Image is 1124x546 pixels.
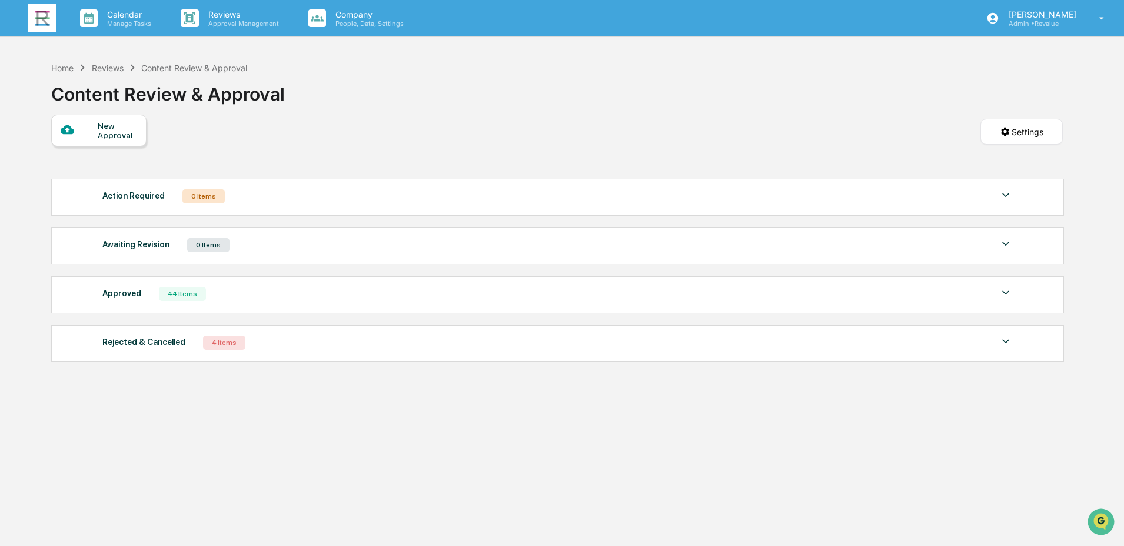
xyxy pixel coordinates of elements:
[999,334,1013,349] img: caret
[31,53,194,66] input: Clear
[159,287,206,301] div: 44 Items
[12,210,21,219] div: 🖐️
[999,188,1013,202] img: caret
[92,63,124,73] div: Reviews
[203,336,245,350] div: 4 Items
[999,286,1013,300] img: caret
[199,19,285,28] p: Approval Management
[12,149,31,168] img: Jack Rasmussen
[81,204,151,225] a: 🗄️Attestations
[53,90,193,102] div: Start new chat
[24,209,76,220] span: Preclearance
[7,204,81,225] a: 🖐️Preclearance
[51,63,74,73] div: Home
[1086,507,1118,539] iframe: Open customer support
[980,119,1063,145] button: Settings
[28,4,56,32] img: logo
[83,259,142,269] a: Powered byPylon
[24,231,74,243] span: Data Lookup
[200,93,214,108] button: Start new chat
[182,189,225,203] div: 0 Items
[102,237,169,252] div: Awaiting Revision
[12,130,75,140] div: Past conversations
[187,238,230,252] div: 0 Items
[102,334,185,350] div: Rejected & Cancelled
[25,90,46,111] img: 8933085812038_c878075ebb4cc5468115_72.jpg
[102,188,165,203] div: Action Required
[326,19,410,28] p: People, Data, Settings
[98,121,137,140] div: New Approval
[98,160,102,169] span: •
[97,209,146,220] span: Attestations
[98,9,157,19] p: Calendar
[51,74,285,105] div: Content Review & Approval
[104,160,128,169] span: [DATE]
[7,226,79,247] a: 🔎Data Lookup
[98,19,157,28] p: Manage Tasks
[999,9,1082,19] p: [PERSON_NAME]
[12,25,214,43] p: How can we help?
[12,232,21,242] div: 🔎
[199,9,285,19] p: Reviews
[326,9,410,19] p: Company
[102,286,141,301] div: Approved
[182,128,214,142] button: See all
[36,160,95,169] span: [PERSON_NAME]
[117,260,142,269] span: Pylon
[24,160,33,170] img: 1746055101610-c473b297-6a78-478c-a979-82029cc54cd1
[85,210,95,219] div: 🗄️
[12,90,33,111] img: 1746055101610-c473b297-6a78-478c-a979-82029cc54cd1
[999,237,1013,251] img: caret
[999,19,1082,28] p: Admin • Revalue
[53,102,162,111] div: We're available if you need us!
[141,63,247,73] div: Content Review & Approval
